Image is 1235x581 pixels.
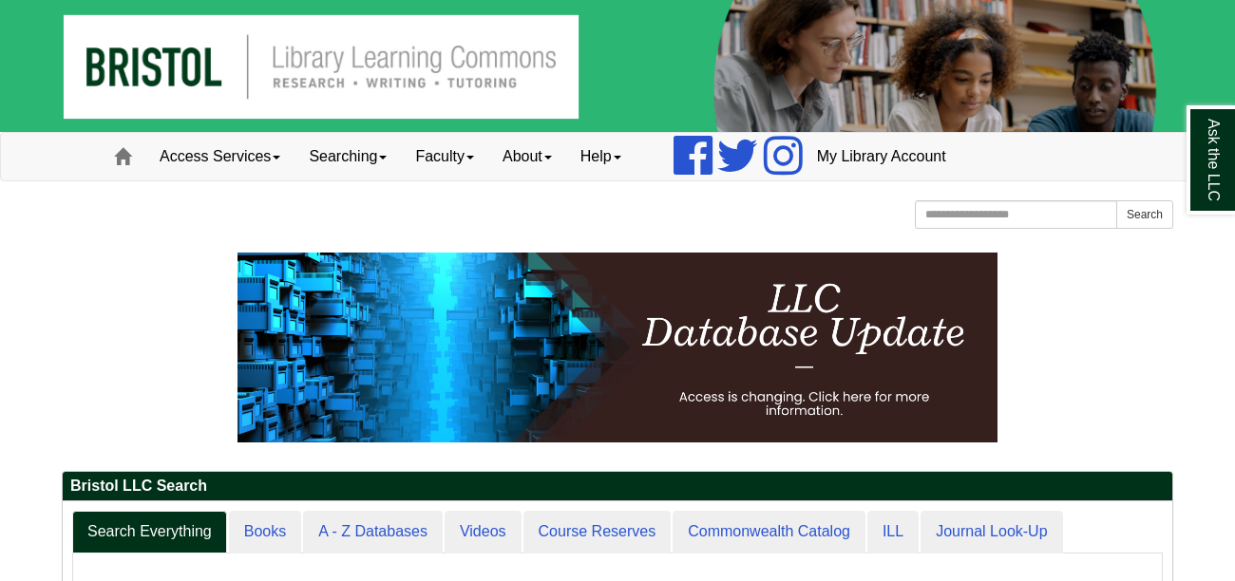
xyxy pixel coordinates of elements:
[1116,200,1173,229] button: Search
[303,511,443,553] a: A - Z Databases
[488,133,566,180] a: About
[445,511,522,553] a: Videos
[867,511,919,553] a: ILL
[72,511,227,553] a: Search Everything
[145,133,294,180] a: Access Services
[523,511,672,553] a: Course Reserves
[294,133,401,180] a: Searching
[229,511,301,553] a: Books
[921,511,1062,553] a: Journal Look-Up
[237,253,997,442] img: HTML tutorial
[401,133,488,180] a: Faculty
[673,511,865,553] a: Commonwealth Catalog
[566,133,636,180] a: Help
[63,472,1172,501] h2: Bristol LLC Search
[803,133,960,180] a: My Library Account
